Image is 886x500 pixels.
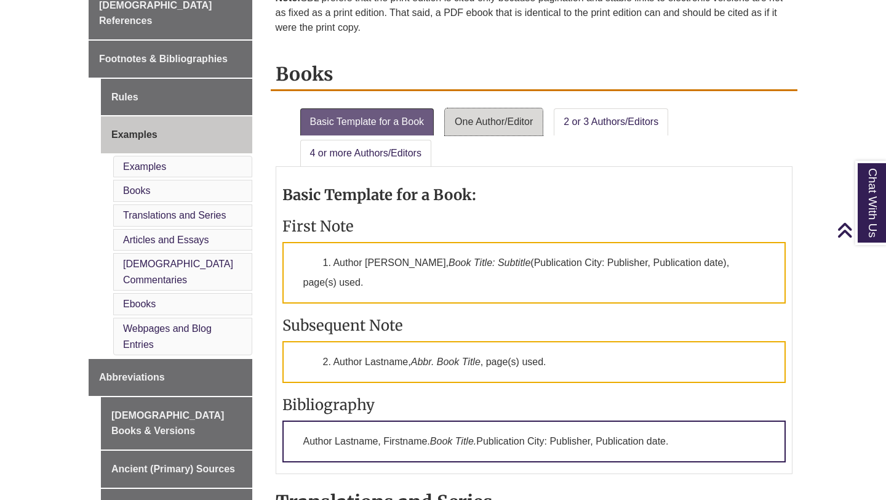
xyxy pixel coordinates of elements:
[282,316,786,335] h3: Subsequent Note
[554,108,668,135] a: 2 or 3 Authors/Editors
[123,235,209,245] a: Articles and Essays
[123,161,166,172] a: Examples
[101,451,252,488] a: Ancient (Primary) Sources
[89,359,252,396] a: Abbreviations
[282,242,786,304] p: 1. Author [PERSON_NAME], (Publication City: Publisher, Publication date), page(s) used.
[300,140,431,167] a: 4 or more Authors/Editors
[123,323,212,350] a: Webpages and Blog Entries
[123,210,226,220] a: Translations and Series
[282,217,786,236] h3: First Note
[430,436,476,446] em: Book Title.
[89,41,252,78] a: Footnotes & Bibliographies
[411,357,481,367] em: Abbr. Book Title
[837,222,883,238] a: Back to Top
[282,341,786,383] p: 2. Author Lastname, , page(s) used.
[449,257,530,268] em: Book Title: Subtitle
[282,421,786,462] p: Author Lastname, Firstname. Publication City: Publisher, Publication date.
[282,185,476,204] strong: Basic Template for a Book:
[101,79,252,116] a: Rules
[99,54,228,64] span: Footnotes & Bibliographies
[282,395,786,414] h3: Bibliography
[445,108,543,135] a: One Author/Editor
[123,185,150,196] a: Books
[99,372,165,382] span: Abbreviations
[123,259,233,285] a: [DEMOGRAPHIC_DATA] Commentaries
[271,58,798,91] h2: Books
[123,299,156,309] a: Ebooks
[101,397,252,450] a: [DEMOGRAPHIC_DATA] Books & Versions
[101,116,252,153] a: Examples
[300,108,434,135] a: Basic Template for a Book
